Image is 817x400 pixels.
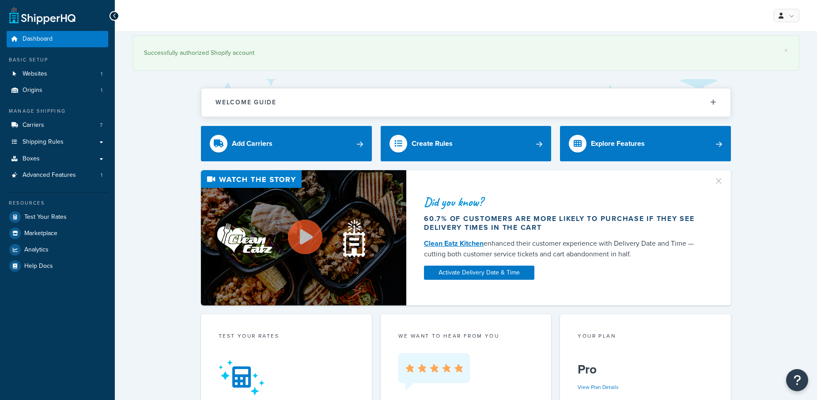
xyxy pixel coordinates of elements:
[101,87,102,94] span: 1
[398,332,534,340] p: we want to hear from you
[7,66,108,82] a: Websites1
[201,126,372,161] a: Add Carriers
[424,266,534,280] a: Activate Delivery Date & Time
[7,167,108,183] li: Advanced Features
[560,126,731,161] a: Explore Features
[7,199,108,207] div: Resources
[23,87,42,94] span: Origins
[24,230,57,237] span: Marketplace
[7,82,108,99] a: Origins1
[144,47,788,59] div: Successfully authorized Shopify account
[216,99,276,106] h2: Welcome Guide
[7,151,108,167] a: Boxes
[232,137,272,150] div: Add Carriers
[7,225,108,241] a: Marketplace
[23,122,44,129] span: Carriers
[424,238,703,259] div: enhanced their customer experience with Delivery Date and Time — cutting both customer service ti...
[7,82,108,99] li: Origins
[412,137,453,150] div: Create Rules
[578,362,713,377] h5: Pro
[786,369,808,391] button: Open Resource Center
[424,214,703,232] div: 60.7% of customers are more likely to purchase if they see delivery times in the cart
[7,31,108,47] a: Dashboard
[101,171,102,179] span: 1
[23,138,64,146] span: Shipping Rules
[7,56,108,64] div: Basic Setup
[23,35,53,43] span: Dashboard
[7,117,108,133] li: Carriers
[7,167,108,183] a: Advanced Features1
[7,107,108,115] div: Manage Shipping
[201,170,406,306] img: Video thumbnail
[7,209,108,225] a: Test Your Rates
[24,263,53,270] span: Help Docs
[424,196,703,208] div: Did you know?
[7,258,108,274] a: Help Docs
[24,246,49,254] span: Analytics
[7,134,108,150] a: Shipping Rules
[578,383,619,391] a: View Plan Details
[591,137,645,150] div: Explore Features
[23,171,76,179] span: Advanced Features
[578,332,713,342] div: Your Plan
[7,117,108,133] a: Carriers7
[100,122,102,129] span: 7
[23,70,47,78] span: Websites
[201,88,730,116] button: Welcome Guide
[101,70,102,78] span: 1
[424,238,484,248] a: Clean Eatz Kitchen
[219,332,354,342] div: Test your rates
[784,47,788,54] a: ×
[7,242,108,258] a: Analytics
[381,126,552,161] a: Create Rules
[7,66,108,82] li: Websites
[24,213,67,221] span: Test Your Rates
[23,155,40,163] span: Boxes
